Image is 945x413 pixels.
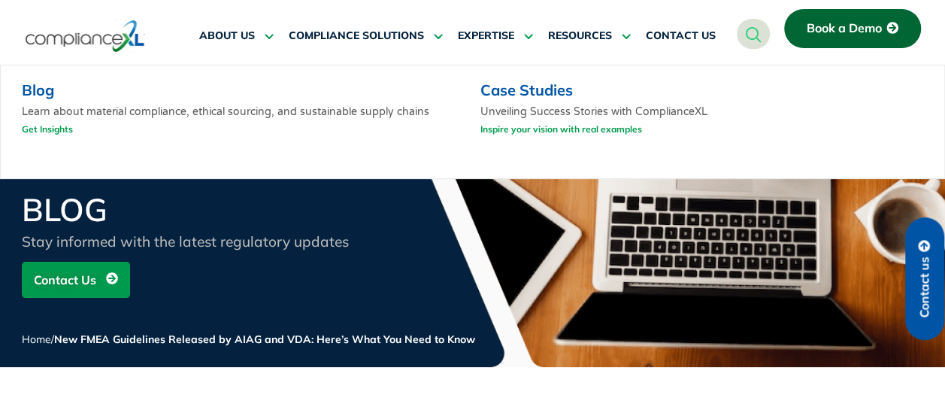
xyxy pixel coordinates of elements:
[22,232,349,251] span: Stay informed with the latest regulatory updates
[480,80,573,99] a: Case Studies
[22,333,475,346] span: /
[646,29,716,43] span: CONTACT US
[22,80,54,99] a: Blog
[480,120,642,138] a: Inspire your vision with real examples
[458,18,533,54] a: EXPERTISE
[548,29,612,43] span: RESOURCES
[784,9,921,48] a: Book a Demo
[548,18,631,54] a: RESOURCES
[26,19,145,53] img: logo-one.svg
[22,105,459,143] p: Learn about material compliance, ethical sourcing, and sustainable supply chains
[54,333,475,346] span: New FMEA Guidelines Released by AIAG and VDA: Here’s What You Need to Know
[458,29,514,43] span: EXPERTISE
[289,29,424,43] span: COMPLIANCE SOLUTIONS
[199,29,255,43] span: ABOUT US
[807,22,882,35] span: Book a Demo
[22,120,73,138] a: Get Insights
[737,19,770,49] a: navsearch-button
[199,18,274,54] a: ABOUT US
[22,194,383,226] h2: BLOG
[22,262,130,298] a: Contact Us
[480,105,707,143] p: Unveiling Success Stories with ComplianceXL
[34,266,96,294] span: Contact Us
[22,333,51,346] a: Home
[289,18,443,54] a: COMPLIANCE SOLUTIONS
[646,18,716,54] a: CONTACT US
